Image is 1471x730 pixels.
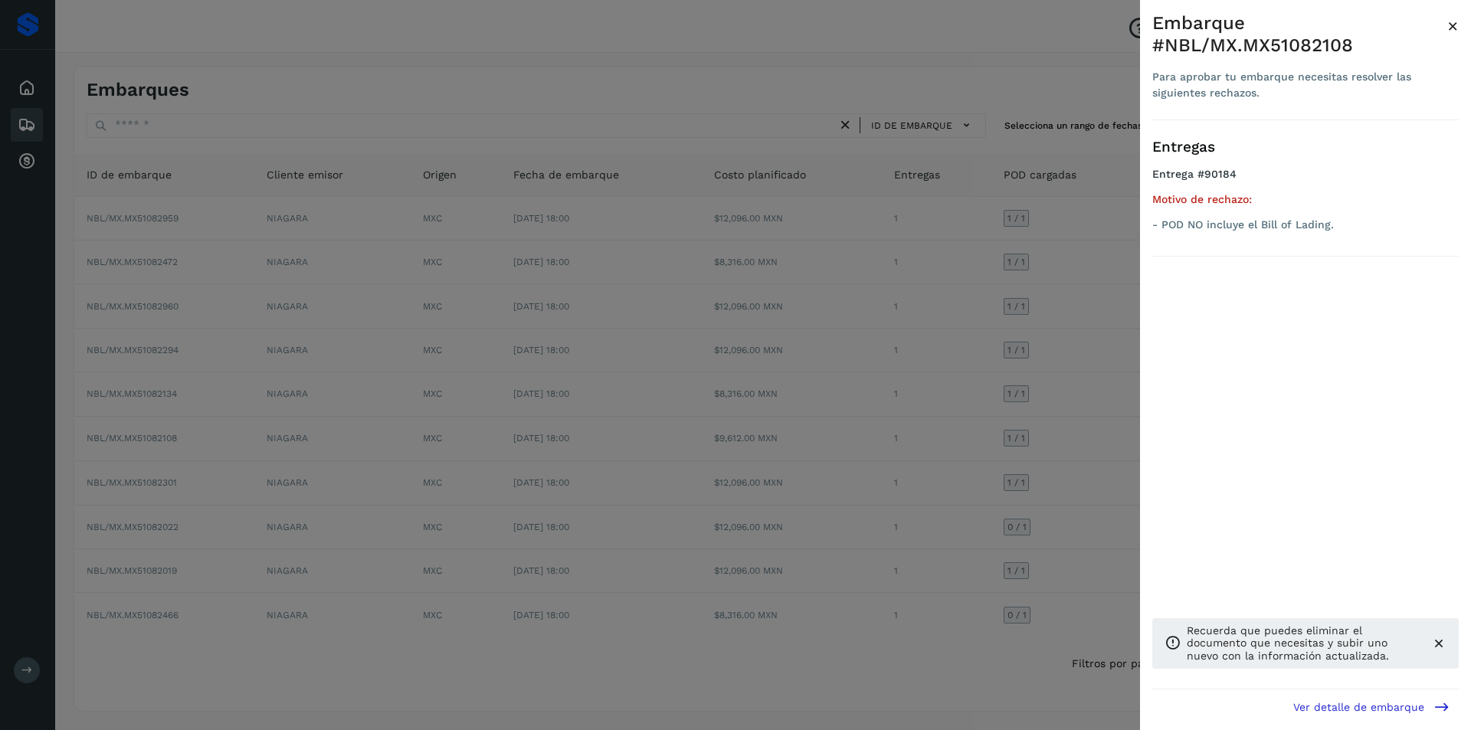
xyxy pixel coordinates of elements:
[1152,12,1447,57] div: Embarque #NBL/MX.MX51082108
[1284,689,1459,724] button: Ver detalle de embarque
[1447,12,1459,40] button: Close
[1447,15,1459,37] span: ×
[1293,702,1424,712] span: Ver detalle de embarque
[1152,193,1459,206] h5: Motivo de rechazo:
[1152,218,1459,231] p: - POD NO incluye el Bill of Lading.
[1152,139,1459,156] h3: Entregas
[1152,168,1459,193] h4: Entrega #90184
[1152,69,1447,101] div: Para aprobar tu embarque necesitas resolver las siguientes rechazos.
[1187,624,1419,663] p: Recuerda que puedes eliminar el documento que necesitas y subir uno nuevo con la información actu...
